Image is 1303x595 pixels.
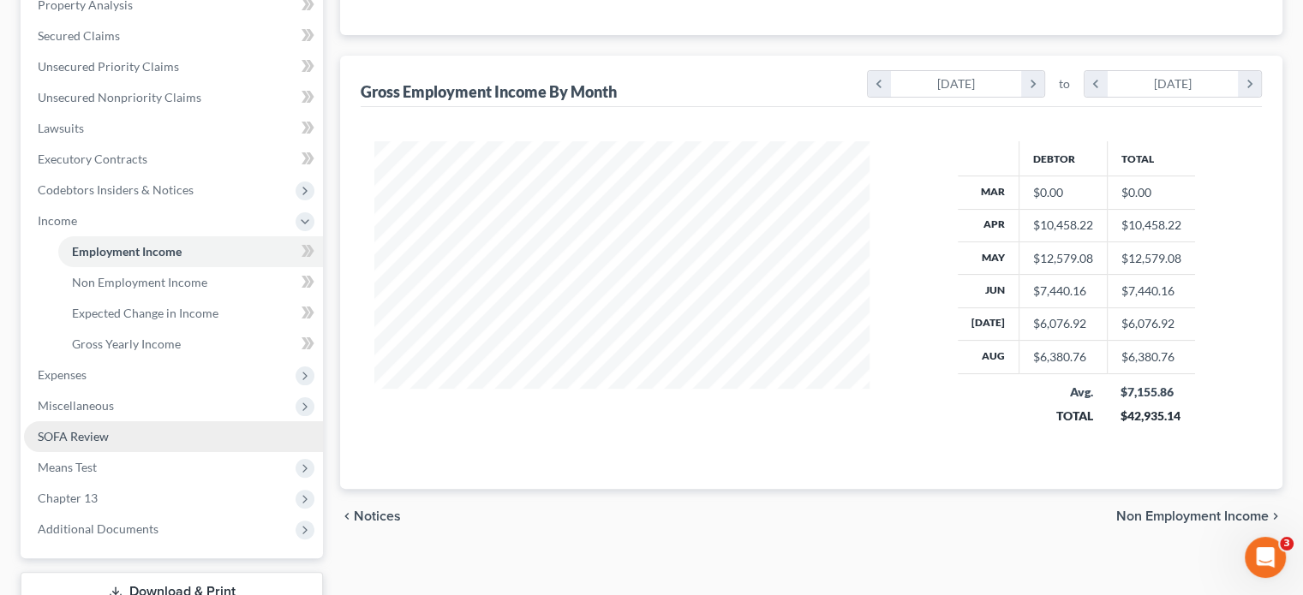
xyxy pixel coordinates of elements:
[1033,250,1093,267] div: $12,579.08
[958,341,1019,373] th: Aug
[1116,509,1269,523] span: Non Employment Income
[24,21,323,51] a: Secured Claims
[1238,71,1261,97] i: chevron_right
[1032,384,1093,401] div: Avg.
[38,460,97,474] span: Means Test
[229,437,343,506] button: Help
[35,291,139,309] span: Search for help
[891,71,1022,97] div: [DATE]
[58,267,323,298] a: Non Employment Income
[38,152,147,166] span: Executory Contracts
[1107,275,1195,307] td: $7,440.16
[1280,537,1294,550] span: 3
[58,236,323,267] a: Employment Income
[248,27,283,62] img: Profile image for Lindsey
[1033,315,1093,332] div: $6,076.92
[1108,71,1239,97] div: [DATE]
[38,182,194,197] span: Codebtors Insiders & Notices
[38,521,158,536] span: Additional Documents
[25,324,318,373] div: Statement of Financial Affairs - Payments Made in the Last 90 days
[340,509,401,523] button: chevron_left Notices
[340,509,354,523] i: chevron_left
[38,491,98,505] span: Chapter 13
[35,234,286,252] div: We typically reply in a few hours
[1107,341,1195,373] td: $6,380.76
[958,275,1019,307] th: Jun
[958,241,1019,274] th: May
[272,480,299,492] span: Help
[1021,71,1044,97] i: chevron_right
[354,509,401,523] span: Notices
[1107,176,1195,209] td: $0.00
[35,330,287,366] div: Statement of Financial Affairs - Payments Made in the Last 90 days
[38,59,179,74] span: Unsecured Priority Claims
[58,298,323,329] a: Expected Change in Income
[1033,217,1093,234] div: $10,458.22
[361,81,617,102] div: Gross Employment Income By Month
[35,216,286,234] div: Send us a message
[72,306,218,320] span: Expected Change in Income
[1107,209,1195,241] td: $10,458.22
[1107,141,1195,176] th: Total
[38,429,109,443] span: SOFA Review
[38,398,114,413] span: Miscellaneous
[25,373,318,405] div: Attorney's Disclosure of Compensation
[1107,241,1195,274] td: $12,579.08
[183,27,218,62] img: Profile image for Emma
[295,27,326,58] div: Close
[1059,75,1070,92] span: to
[17,201,326,266] div: Send us a messageWe typically reply in a few hours
[1032,408,1093,425] div: TOTAL
[1085,71,1108,97] i: chevron_left
[38,90,201,104] span: Unsecured Nonpriority Claims
[1116,509,1282,523] button: Non Employment Income chevron_right
[1121,408,1181,425] div: $42,935.14
[216,27,250,62] img: Profile image for James
[38,367,87,382] span: Expenses
[24,51,323,82] a: Unsecured Priority Claims
[35,412,287,430] div: Adding Income
[72,336,181,351] span: Gross Yearly Income
[38,480,76,492] span: Home
[25,405,318,437] div: Adding Income
[25,283,318,317] button: Search for help
[58,329,323,360] a: Gross Yearly Income
[142,480,201,492] span: Messages
[72,244,182,259] span: Employment Income
[38,121,84,135] span: Lawsuits
[1107,307,1195,340] td: $6,076.92
[24,421,323,452] a: SOFA Review
[1269,509,1282,523] i: chevron_right
[1033,348,1093,366] div: $6,380.76
[34,151,308,180] p: How can we help?
[34,122,308,151] p: Hi there!
[114,437,228,506] button: Messages
[958,209,1019,241] th: Apr
[35,380,287,398] div: Attorney's Disclosure of Compensation
[24,144,323,175] a: Executory Contracts
[1033,184,1093,201] div: $0.00
[1121,384,1181,401] div: $7,155.86
[72,275,207,289] span: Non Employment Income
[958,176,1019,209] th: Mar
[24,82,323,113] a: Unsecured Nonpriority Claims
[38,213,77,228] span: Income
[958,307,1019,340] th: [DATE]
[1245,537,1286,578] iframe: Intercom live chat
[38,28,120,43] span: Secured Claims
[24,113,323,144] a: Lawsuits
[1033,283,1093,300] div: $7,440.16
[1019,141,1107,176] th: Debtor
[34,37,149,55] img: logo
[868,71,891,97] i: chevron_left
